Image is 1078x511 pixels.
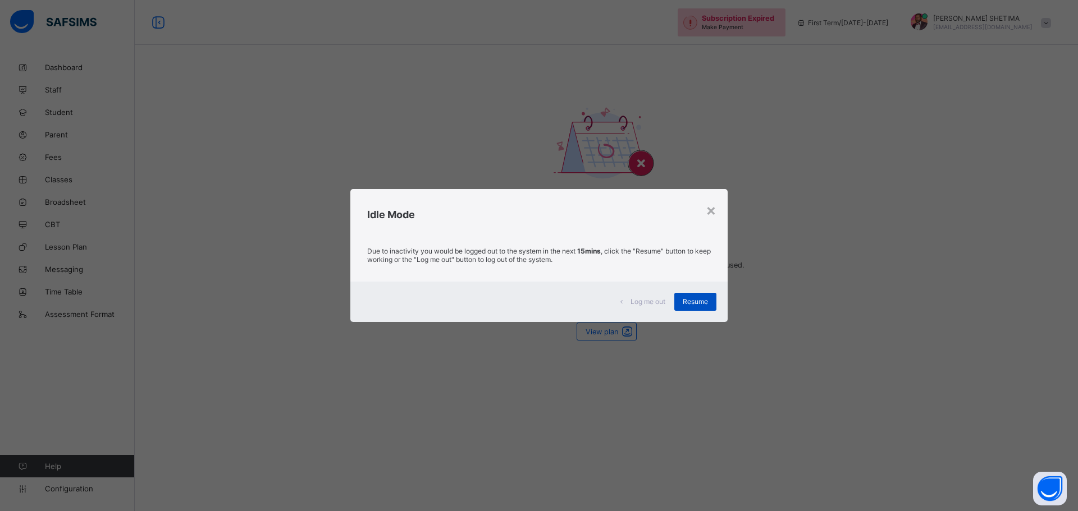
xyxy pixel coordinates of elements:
button: Open asap [1033,472,1067,505]
div: × [706,200,716,219]
span: Resume [683,297,708,306]
h2: Idle Mode [367,209,711,220]
p: Due to inactivity you would be logged out to the system in the next , click the "Resume" button t... [367,247,711,264]
span: Log me out [631,297,665,306]
strong: 15mins [577,247,601,255]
